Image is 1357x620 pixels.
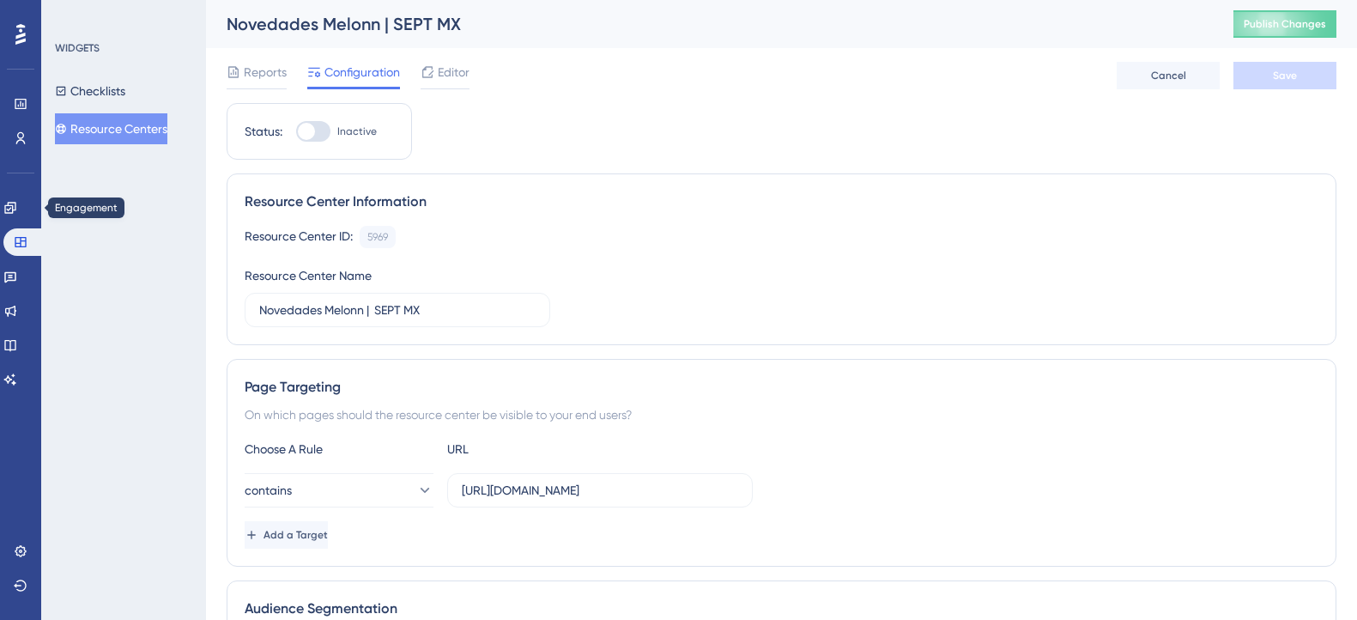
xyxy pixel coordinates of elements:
[1233,10,1336,38] button: Publish Changes
[244,62,287,82] span: Reports
[264,528,328,542] span: Add a Target
[245,599,1318,619] div: Audience Segmentation
[245,265,372,286] div: Resource Center Name
[245,473,433,508] button: contains
[337,125,377,138] span: Inactive
[367,230,388,244] div: 5969
[245,480,292,501] span: contains
[438,62,469,82] span: Editor
[245,404,1318,425] div: On which pages should the resource center be visible to your end users?
[245,521,328,549] button: Add a Target
[245,439,433,459] div: Choose A Rule
[462,481,738,500] input: yourwebsite.com/path
[245,121,282,142] div: Status:
[1285,552,1336,604] iframe: UserGuiding AI Assistant Launcher
[1151,69,1186,82] span: Cancel
[1233,62,1336,89] button: Save
[55,76,125,106] button: Checklists
[55,41,100,55] div: WIDGETS
[227,12,1190,36] div: Novedades Melonn | SEPT MX
[1117,62,1220,89] button: Cancel
[1273,69,1297,82] span: Save
[324,62,400,82] span: Configuration
[245,191,1318,212] div: Resource Center Information
[447,439,636,459] div: URL
[55,113,167,144] button: Resource Centers
[245,377,1318,398] div: Page Targeting
[1244,17,1326,31] span: Publish Changes
[245,226,353,248] div: Resource Center ID:
[259,301,536,319] input: Type your Resource Center name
